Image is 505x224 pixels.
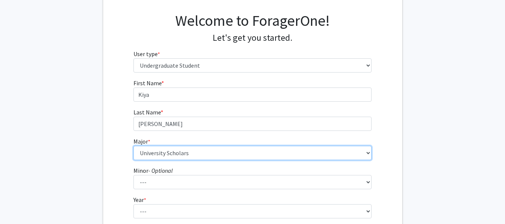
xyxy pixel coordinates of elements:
label: User type [133,49,160,58]
h4: Let's get you started. [133,33,372,43]
i: - Optional [148,167,173,174]
span: First Name [133,79,161,87]
label: Major [133,137,150,146]
label: Year [133,195,146,204]
label: Minor [133,166,173,175]
iframe: Chat [6,190,32,218]
span: Last Name [133,108,161,116]
h1: Welcome to ForagerOne! [133,12,372,30]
